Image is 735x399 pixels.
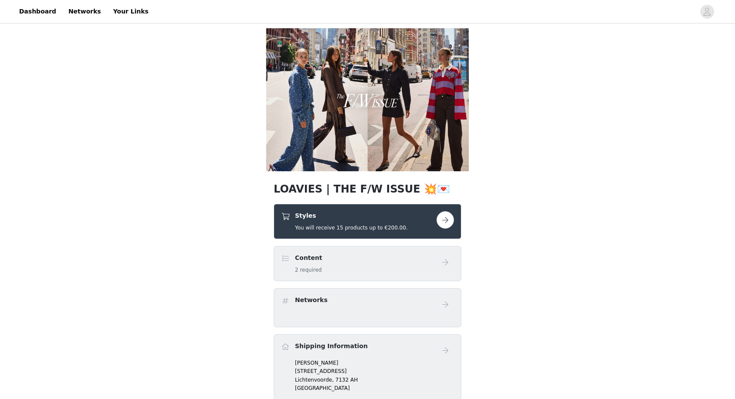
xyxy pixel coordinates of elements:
[274,288,461,327] div: Networks
[295,359,454,367] p: [PERSON_NAME]
[295,342,367,351] h4: Shipping Information
[63,2,106,21] a: Networks
[295,384,454,392] p: [GEOGRAPHIC_DATA]
[295,296,328,305] h4: Networks
[703,5,711,19] div: avatar
[295,253,322,263] h4: Content
[335,377,358,383] span: 7132 AH
[295,211,407,220] h4: Styles
[274,181,461,197] h1: LOAVIES | THE F/W ISSUE 💥💌
[274,246,461,281] div: Content
[108,2,154,21] a: Your Links
[295,377,334,383] span: Lichtenvoorde,
[14,2,61,21] a: Dashboard
[295,367,454,375] p: [STREET_ADDRESS]
[295,224,407,232] h5: You will receive 15 products up to €200.00.
[274,204,461,239] div: Styles
[295,266,322,274] h5: 2 required
[263,25,472,174] img: campaign image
